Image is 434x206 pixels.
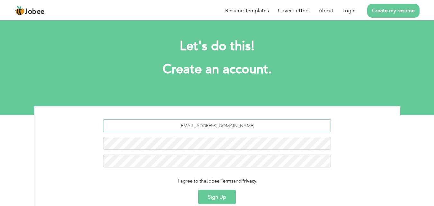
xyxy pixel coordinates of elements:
a: Resume Templates [225,7,269,14]
h2: Let's do this! [44,38,391,55]
span: Jobee [206,178,219,184]
a: Privacy [241,178,256,184]
a: Create my resume [367,4,420,18]
a: Terms [221,178,233,184]
a: Cover Letters [278,7,310,14]
div: I agree to the and [39,177,395,185]
img: jobee.io [14,5,25,16]
input: Email [103,119,331,132]
a: Jobee [14,5,45,16]
a: About [319,7,333,14]
span: Jobee [25,8,45,15]
a: Login [342,7,356,14]
h1: Create an account. [44,61,391,78]
button: Sign Up [198,190,236,204]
